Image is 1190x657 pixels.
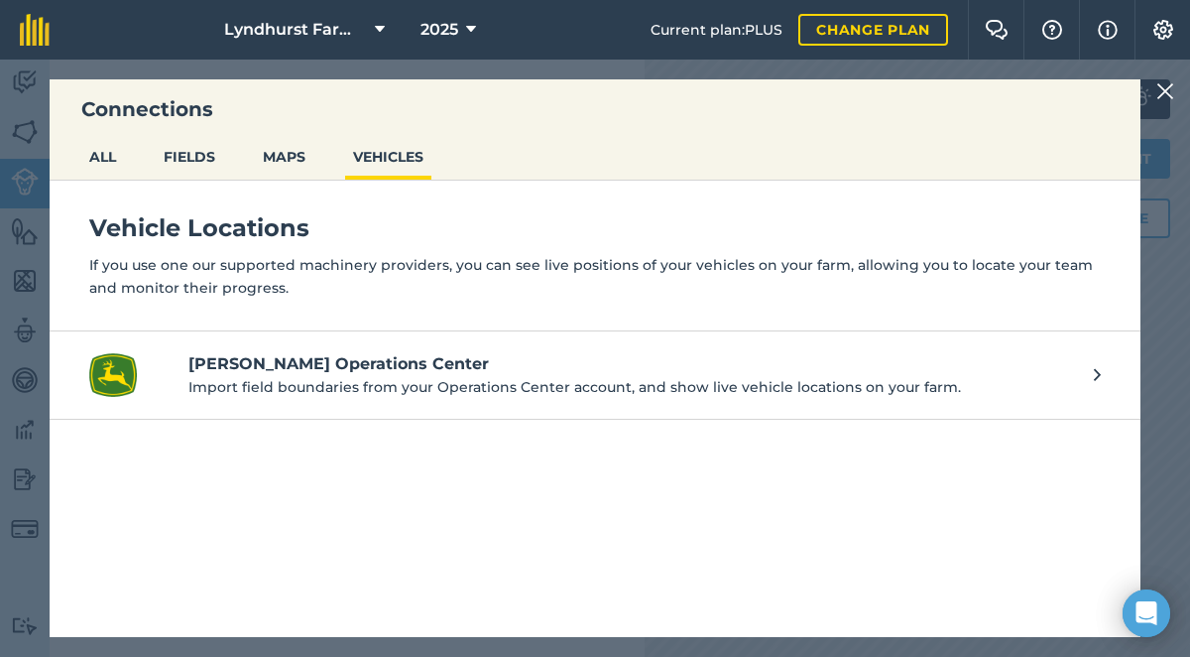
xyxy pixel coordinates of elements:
[20,14,50,46] img: fieldmargin Logo
[255,138,313,176] button: MAPS
[50,331,1140,420] a: John Deere Operations Center logo[PERSON_NAME] Operations CenterImport field boundaries from your...
[81,138,124,176] button: ALL
[1098,18,1118,42] img: svg+xml;base64,PHN2ZyB4bWxucz0iaHR0cDovL3d3dy53My5vcmcvMjAwMC9zdmciIHdpZHRoPSIxNyIgaGVpZ2h0PSIxNy...
[89,351,137,399] img: John Deere Operations Center logo
[89,212,1101,244] h4: Vehicle Locations
[188,376,1074,398] p: Import field boundaries from your Operations Center account, and show live vehicle locations on y...
[1151,20,1175,40] img: A cog icon
[224,18,367,42] span: Lyndhurst Farming
[985,20,1009,40] img: Two speech bubbles overlapping with the left bubble in the forefront
[1040,20,1064,40] img: A question mark icon
[798,14,948,46] a: Change plan
[1156,79,1174,103] img: svg+xml;base64,PHN2ZyB4bWxucz0iaHR0cDovL3d3dy53My5vcmcvMjAwMC9zdmciIHdpZHRoPSIyMiIgaGVpZ2h0PSIzMC...
[156,138,223,176] button: FIELDS
[50,95,1140,123] h3: Connections
[1123,590,1170,637] div: Open Intercom Messenger
[89,254,1101,299] p: If you use one our supported machinery providers, you can see live positions of your vehicles on ...
[420,18,458,42] span: 2025
[651,19,782,41] span: Current plan : PLUS
[345,138,431,176] button: VEHICLES
[188,352,1074,376] h4: [PERSON_NAME] Operations Center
